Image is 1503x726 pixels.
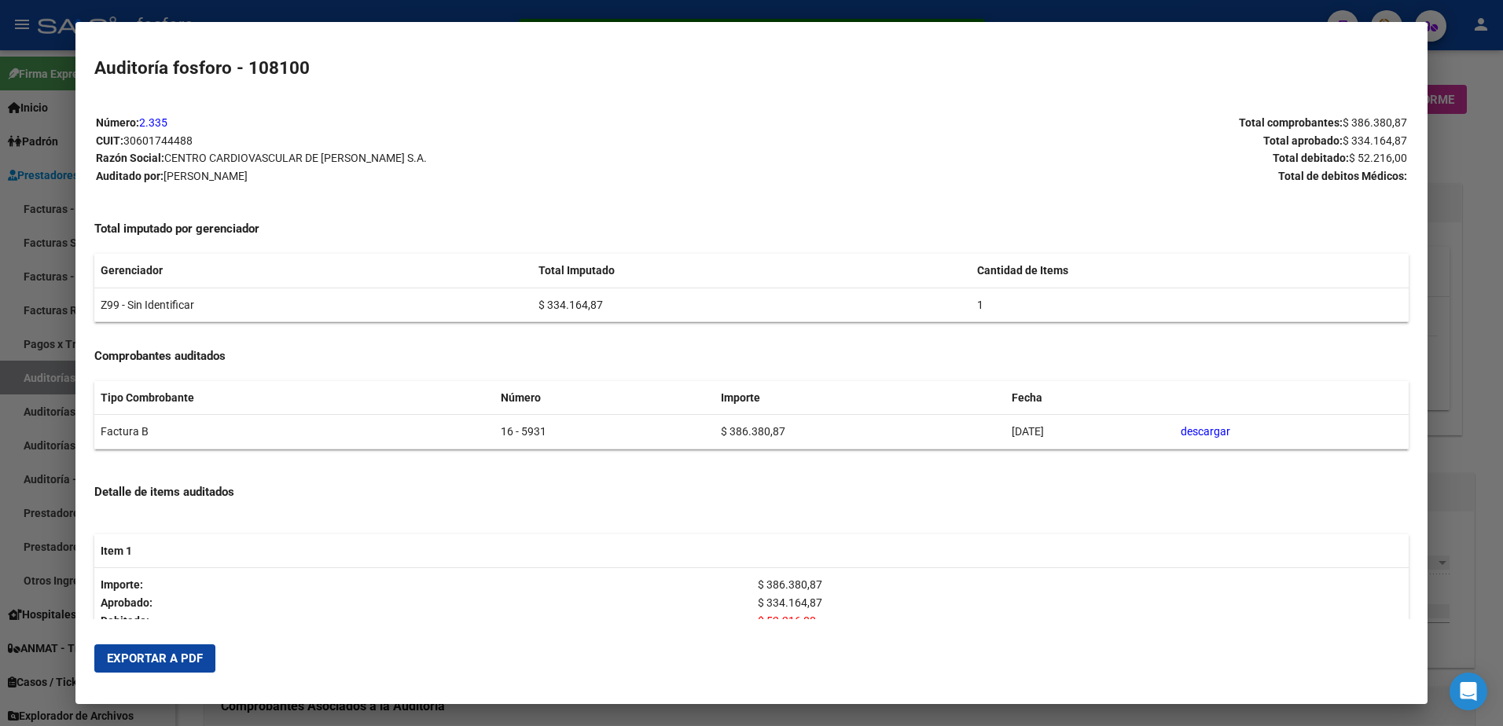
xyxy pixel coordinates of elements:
p: CUIT: [96,132,751,150]
p: $ 386.380,87 [758,576,1402,594]
td: Z99 - Sin Identificar [94,288,533,322]
p: Razón Social: [96,149,751,167]
div: Open Intercom Messenger [1450,673,1487,710]
p: Número: [96,114,751,132]
td: $ 386.380,87 [715,415,1005,449]
span: 30601744488 [123,134,193,147]
th: Importe [715,381,1005,415]
h2: Auditoría fosforo - 108100 [94,55,1409,82]
h4: Comprobantes auditados [94,347,1409,365]
th: Tipo Combrobante [94,381,495,415]
th: Total Imputado [532,254,971,288]
span: CENTRO CARDIOVASCULAR DE [PERSON_NAME] S.A. [164,152,427,164]
strong: Item 1 [101,544,132,557]
td: 1 [971,288,1409,322]
a: 2.335 [139,116,167,129]
th: Gerenciador [94,254,533,288]
td: Factura B [94,415,495,449]
h4: Total imputado por gerenciador [94,220,1409,238]
p: Total comprobantes: [752,114,1407,132]
p: Total debitado: [752,149,1407,167]
p: Total aprobado: [752,132,1407,150]
span: $ 334.164,87 [1343,134,1407,147]
p: Total de debitos Médicos: [752,167,1407,185]
p: Debitado: [101,612,745,630]
span: $ 52.216,00 [758,614,816,627]
span: $ 386.380,87 [1343,116,1407,129]
span: $ 52.216,00 [1349,152,1407,164]
h4: Detalle de items auditados [94,483,1409,501]
th: Número [494,381,714,415]
th: Cantidad de Items [971,254,1409,288]
p: Auditado por: [96,167,751,185]
td: [DATE] [1005,415,1174,449]
td: $ 334.164,87 [532,288,971,322]
p: Aprobado: [101,594,745,612]
th: Fecha [1005,381,1174,415]
button: Exportar a PDF [94,644,215,673]
span: Exportar a PDF [107,651,203,665]
a: descargar [1181,425,1230,438]
p: $ 334.164,87 [758,594,1402,612]
p: Importe: [101,576,745,594]
td: 16 - 5931 [494,415,714,449]
span: [PERSON_NAME] [164,170,248,182]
